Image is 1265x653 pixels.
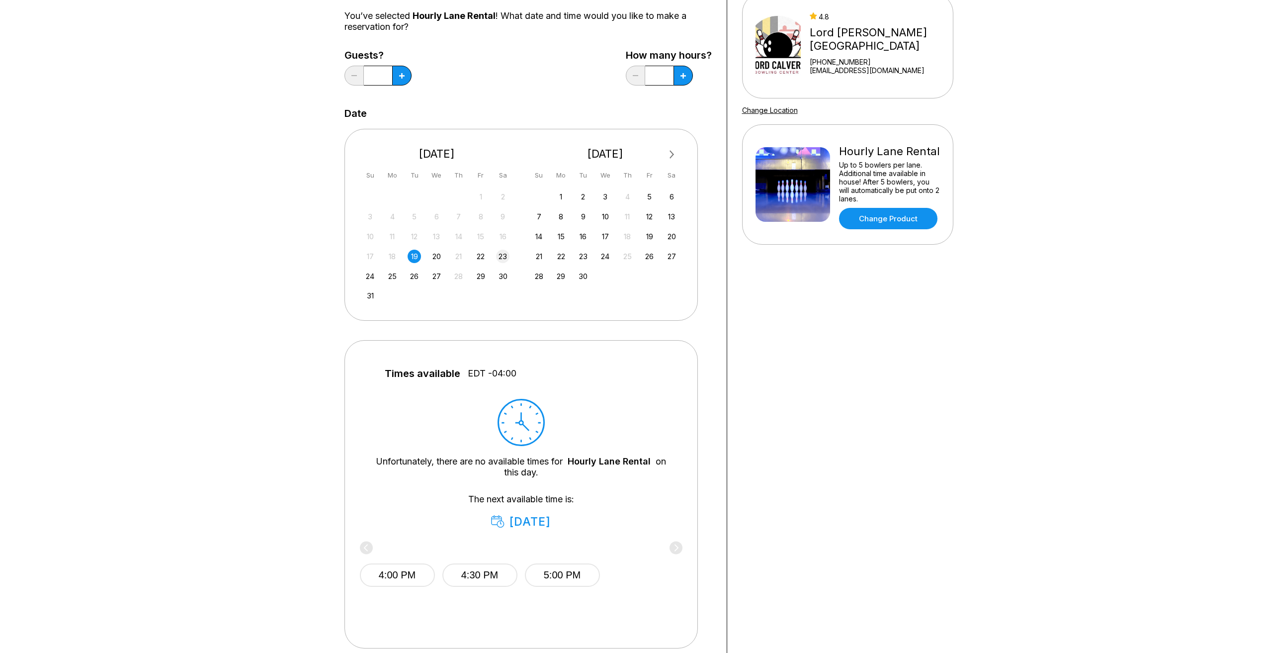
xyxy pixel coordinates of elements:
div: Choose Tuesday, September 2nd, 2025 [577,190,590,203]
div: Choose Friday, August 22nd, 2025 [474,250,488,263]
div: month 2025-08 [362,189,511,303]
div: Not available Tuesday, August 5th, 2025 [408,210,421,223]
div: Not available Monday, August 18th, 2025 [386,250,399,263]
div: Sa [496,169,509,182]
div: Choose Monday, September 22nd, 2025 [554,250,568,263]
div: The next available time is: [375,494,668,529]
div: Not available Sunday, August 3rd, 2025 [363,210,377,223]
div: Not available Thursday, August 21st, 2025 [452,250,465,263]
button: 4:00 PM [360,563,435,587]
button: Next Month [664,147,680,163]
div: Not available Saturday, August 9th, 2025 [496,210,509,223]
div: Choose Friday, September 26th, 2025 [643,250,656,263]
div: Choose Saturday, September 6th, 2025 [665,190,678,203]
div: Choose Sunday, September 14th, 2025 [532,230,546,243]
img: Hourly Lane Rental [756,147,830,222]
div: Choose Tuesday, September 9th, 2025 [577,210,590,223]
div: Choose Saturday, August 23rd, 2025 [496,250,509,263]
div: Th [452,169,465,182]
div: Choose Sunday, August 31st, 2025 [363,289,377,302]
div: Choose Friday, September 19th, 2025 [643,230,656,243]
label: Date [344,108,367,119]
div: Not available Monday, August 11th, 2025 [386,230,399,243]
a: Hourly Lane Rental [568,456,651,466]
div: Not available Thursday, September 18th, 2025 [621,230,634,243]
div: Su [363,169,377,182]
div: Choose Wednesday, August 27th, 2025 [430,270,443,283]
div: Choose Wednesday, September 17th, 2025 [598,230,612,243]
a: Change Product [839,208,937,229]
div: Mo [386,169,399,182]
div: Not available Thursday, September 25th, 2025 [621,250,634,263]
div: Fr [643,169,656,182]
div: Choose Tuesday, August 26th, 2025 [408,270,421,283]
div: Choose Tuesday, August 19th, 2025 [408,250,421,263]
div: Choose Friday, August 29th, 2025 [474,270,488,283]
div: Not available Wednesday, August 6th, 2025 [430,210,443,223]
div: Choose Sunday, September 28th, 2025 [532,270,546,283]
div: Choose Friday, September 12th, 2025 [643,210,656,223]
div: Not available Thursday, August 7th, 2025 [452,210,465,223]
div: Not available Monday, August 4th, 2025 [386,210,399,223]
div: We [598,169,612,182]
div: Not available Tuesday, August 12th, 2025 [408,230,421,243]
img: Lord Calvert Bowling Center [756,8,801,83]
div: [DATE] [528,147,682,161]
div: Choose Tuesday, September 30th, 2025 [577,270,590,283]
div: Not available Thursday, August 28th, 2025 [452,270,465,283]
div: Tu [408,169,421,182]
div: Choose Monday, September 29th, 2025 [554,270,568,283]
div: Not available Sunday, August 10th, 2025 [363,230,377,243]
div: Unfortunately, there are no available times for on this day. [375,456,668,478]
div: Not available Wednesday, August 13th, 2025 [430,230,443,243]
span: Hourly Lane Rental [413,10,496,21]
div: month 2025-09 [531,189,680,283]
div: Choose Friday, September 5th, 2025 [643,190,656,203]
a: [EMAIL_ADDRESS][DOMAIN_NAME] [810,66,948,75]
span: Times available [385,368,460,379]
div: Choose Saturday, September 27th, 2025 [665,250,678,263]
div: Th [621,169,634,182]
div: Not available Saturday, August 16th, 2025 [496,230,509,243]
div: Choose Sunday, August 24th, 2025 [363,270,377,283]
div: Choose Saturday, August 30th, 2025 [496,270,509,283]
div: Choose Tuesday, September 23rd, 2025 [577,250,590,263]
div: Choose Wednesday, September 24th, 2025 [598,250,612,263]
div: Hourly Lane Rental [839,145,940,158]
div: Choose Monday, September 1st, 2025 [554,190,568,203]
button: 5:00 PM [525,563,600,587]
div: Choose Wednesday, August 20th, 2025 [430,250,443,263]
div: Not available Friday, August 15th, 2025 [474,230,488,243]
label: How many hours? [626,50,712,61]
div: Up to 5 bowlers per lane. Additional time available in house! After 5 bowlers, you will automatic... [839,161,940,203]
label: Guests? [344,50,412,61]
div: [PHONE_NUMBER] [810,58,948,66]
div: Mo [554,169,568,182]
div: 4.8 [810,12,948,21]
div: [DATE] [491,515,551,529]
div: Not available Friday, August 8th, 2025 [474,210,488,223]
div: Choose Tuesday, September 16th, 2025 [577,230,590,243]
div: Sa [665,169,678,182]
div: Choose Saturday, September 20th, 2025 [665,230,678,243]
div: Choose Sunday, September 7th, 2025 [532,210,546,223]
div: Fr [474,169,488,182]
div: [DATE] [360,147,514,161]
div: Lord [PERSON_NAME][GEOGRAPHIC_DATA] [810,26,948,53]
div: Not available Saturday, August 2nd, 2025 [496,190,509,203]
div: Not available Thursday, September 11th, 2025 [621,210,634,223]
div: Choose Wednesday, September 3rd, 2025 [598,190,612,203]
div: Choose Sunday, September 21st, 2025 [532,250,546,263]
div: Choose Wednesday, September 10th, 2025 [598,210,612,223]
a: Change Location [742,106,798,114]
div: Not available Sunday, August 17th, 2025 [363,250,377,263]
div: Tu [577,169,590,182]
div: Not available Thursday, September 4th, 2025 [621,190,634,203]
div: Su [532,169,546,182]
div: Not available Thursday, August 14th, 2025 [452,230,465,243]
div: We [430,169,443,182]
div: Choose Monday, September 8th, 2025 [554,210,568,223]
div: Not available Friday, August 1st, 2025 [474,190,488,203]
div: Choose Saturday, September 13th, 2025 [665,210,678,223]
div: You’ve selected ! What date and time would you like to make a reservation for? [344,10,712,32]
